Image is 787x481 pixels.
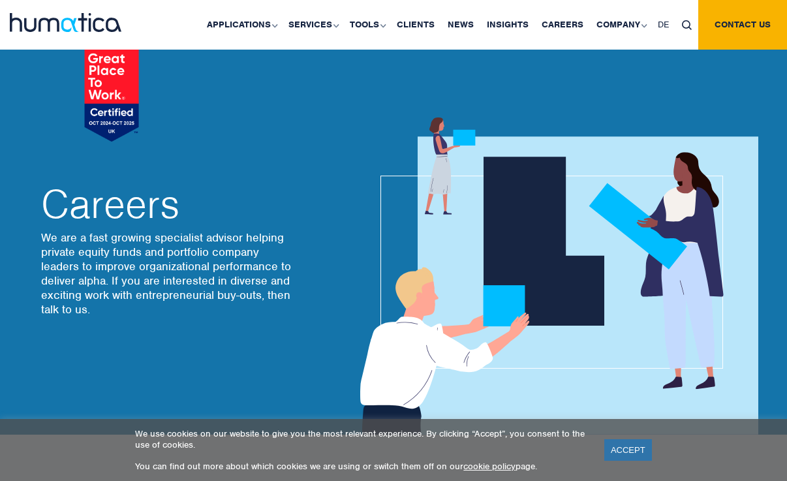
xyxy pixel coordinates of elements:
p: You can find out more about which cookies we are using or switch them off on our page. [135,461,588,472]
span: DE [658,19,669,30]
h2: Careers [41,185,296,224]
img: search_icon [682,20,692,30]
a: cookie policy [463,461,516,472]
img: about_banner1 [348,117,758,435]
p: We are a fast growing specialist advisor helping private equity funds and portfolio company leade... [41,230,296,317]
a: ACCEPT [604,439,652,461]
p: We use cookies on our website to give you the most relevant experience. By clicking “Accept”, you... [135,428,588,450]
img: logo [10,13,121,32]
